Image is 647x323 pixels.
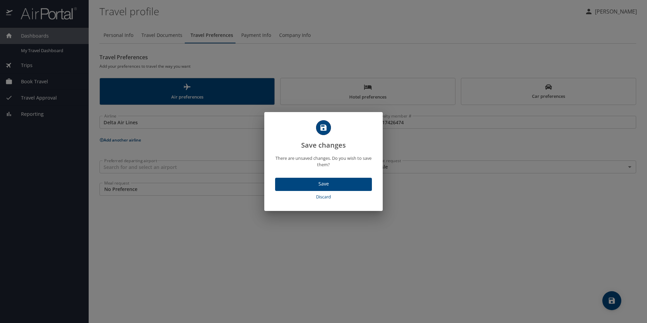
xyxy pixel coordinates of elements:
button: Save [275,178,372,191]
button: Discard [275,191,372,203]
p: There are unsaved changes. Do you wish to save them? [272,155,375,168]
h2: Save changes [272,120,375,151]
span: Discard [278,193,369,201]
span: Save [281,180,366,188]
